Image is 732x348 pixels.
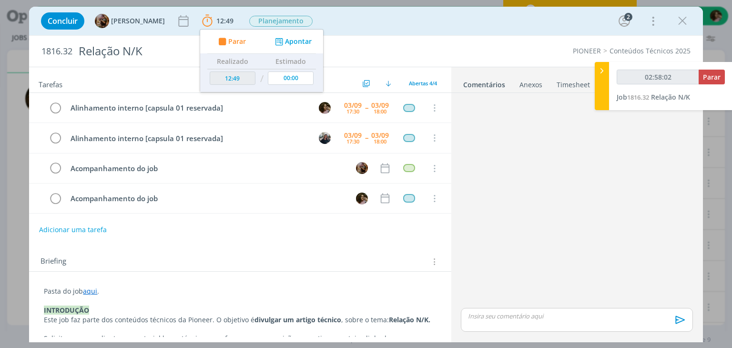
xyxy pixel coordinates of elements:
[556,76,590,90] a: Timesheet
[41,12,84,30] button: Concluir
[519,80,542,90] div: Anexos
[365,134,368,141] span: --
[699,70,725,84] button: Parar
[39,78,62,89] span: Tarefas
[651,92,690,102] span: Relação N/K
[95,14,109,28] img: A
[44,287,436,296] p: Pasta do job .
[371,102,389,109] div: 03/09
[617,13,632,29] button: 2
[83,287,97,296] a: aqui
[573,46,601,55] a: PIONEER
[48,17,78,25] span: Concluir
[41,46,72,57] span: 1816.32
[95,14,165,28] button: A[PERSON_NAME]
[200,13,236,29] button: 12:49
[41,256,66,268] span: Briefing
[66,163,347,174] div: Acompanhamento do job
[318,131,332,145] button: M
[318,101,332,115] button: N
[355,161,369,175] button: A
[29,7,702,342] div: dialog
[356,162,368,174] img: A
[44,315,254,324] span: Este job faz parte dos conteúdos técnicos da Pioneer. O objetivo é
[627,93,649,102] span: 1816.32
[374,109,386,114] div: 18:00
[66,133,310,144] div: Alinhamento interno [capsula 01 reservada]
[273,37,312,47] button: Apontar
[249,16,313,27] span: Planejamento
[374,139,386,144] div: 18:00
[319,132,331,144] img: M
[319,102,331,114] img: N
[463,76,506,90] a: Comentários
[66,193,347,205] div: Acompanhamento do job
[703,72,721,82] span: Parar
[624,13,632,21] div: 2
[74,40,416,63] div: Relação N/K
[365,104,368,111] span: --
[356,193,368,205] img: N
[617,92,690,102] a: Job1816.32Relação N/K
[409,80,437,87] span: Abertas 4/4
[111,18,165,24] span: [PERSON_NAME]
[207,54,258,69] th: Realizado
[254,315,294,324] strong: divulgar um
[346,109,359,114] div: 17:30
[66,102,310,114] div: Alinhamento interno [capsula 01 reservada]
[355,191,369,205] button: N
[341,315,389,324] span: , sobre o tema:
[216,16,234,25] span: 12:49
[296,315,341,324] strong: artigo técnico
[39,221,107,238] button: Adicionar uma tarefa
[344,102,362,109] div: 03/09
[344,132,362,139] div: 03/09
[216,37,246,47] button: Parar
[266,54,316,69] th: Estimado
[200,29,324,92] ul: 12:49
[228,38,246,45] span: Parar
[258,69,266,89] td: /
[346,139,359,144] div: 17:30
[249,15,313,27] button: Planejamento
[44,306,89,315] strong: INTRODUÇÃO
[389,315,430,324] strong: Relação N/K.
[371,132,389,139] div: 03/09
[386,81,391,86] img: arrow-down.svg
[610,46,691,55] a: Conteúdos Técnicos 2025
